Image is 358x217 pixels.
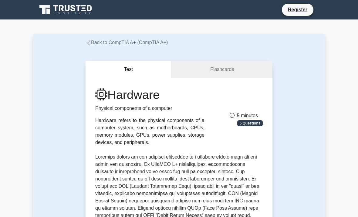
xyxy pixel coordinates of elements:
h1: Hardware [95,88,204,102]
button: Test [86,61,172,78]
span: 5 minutes [230,113,258,118]
p: Physical components of a computer [95,105,204,112]
span: 5 Questions [237,120,263,126]
a: Back to CompTIA A+ (CompTIA A+) [86,40,168,45]
div: Hardware refers to the physical components of a computer system, such as motherboards, CPUs, memo... [95,117,204,146]
a: Flashcards [172,61,272,78]
a: Register [284,6,311,13]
